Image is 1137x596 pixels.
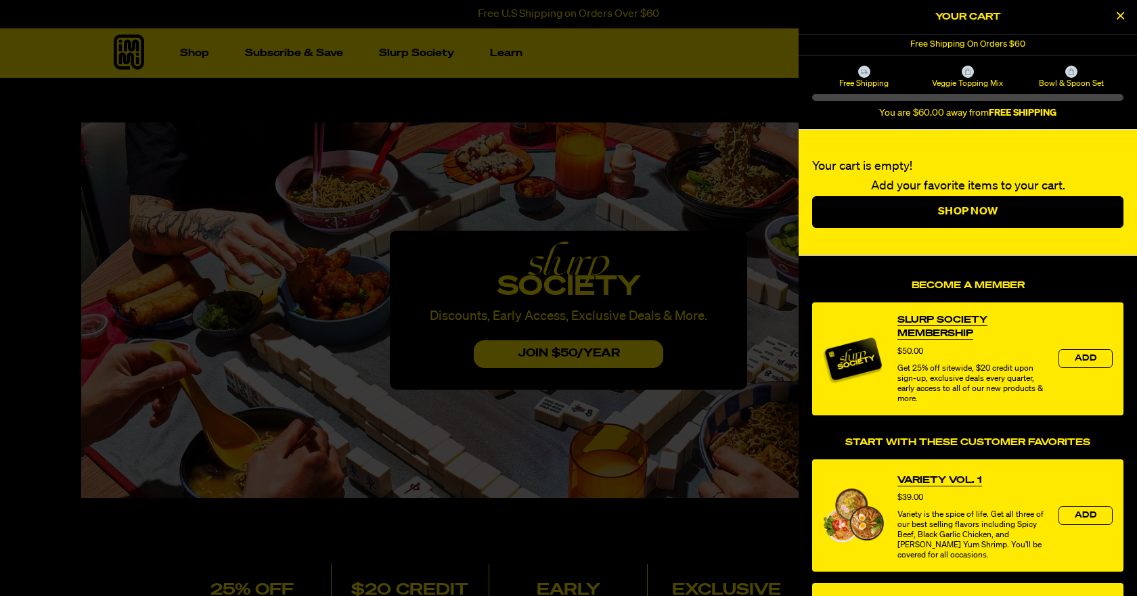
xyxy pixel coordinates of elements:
div: 1 of 1 [799,35,1137,55]
span: $50.00 [897,348,923,356]
span: $39.00 [897,494,923,502]
h2: Your Cart [812,7,1123,27]
button: Add the product, Slurp Society Membership to Cart [1058,349,1113,368]
div: Variety is the spice of life. Get all three of our best selling flavors including Spicy Beef, Bla... [897,510,1045,561]
h4: Become a Member [812,280,1123,292]
div: Become a Member [812,302,1123,426]
span: Add [1075,511,1096,520]
div: product [812,459,1123,572]
button: Close Cart [1110,7,1130,27]
span: Veggie Topping Mix [918,78,1017,89]
div: Get 25% off sitewide, $20 credit upon sign-up, exclusive deals every quarter, early access to all... [897,364,1045,405]
span: Bowl & Spoon Set [1022,78,1121,89]
button: Add the product, Variety Vol. 1 to Cart [1058,506,1113,525]
div: product [812,302,1123,415]
div: You are $60.00 away from [812,108,1123,119]
p: Add your favorite items to your cart. [812,177,1123,196]
a: View Slurp Society Membership [897,313,1045,340]
b: FREE SHIPPING [989,108,1056,118]
a: View Variety Vol. 1 [897,474,982,487]
span: Free Shipping [814,78,914,89]
a: Shop Now [812,196,1123,229]
h4: Start With These Customer Favorites [812,437,1123,449]
div: Your cart is empty! [799,130,1137,256]
img: Membership image [823,329,884,390]
img: View Variety Vol. 1 [823,488,884,542]
span: Add [1075,354,1096,363]
iframe: Marketing Popup [7,538,138,590]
